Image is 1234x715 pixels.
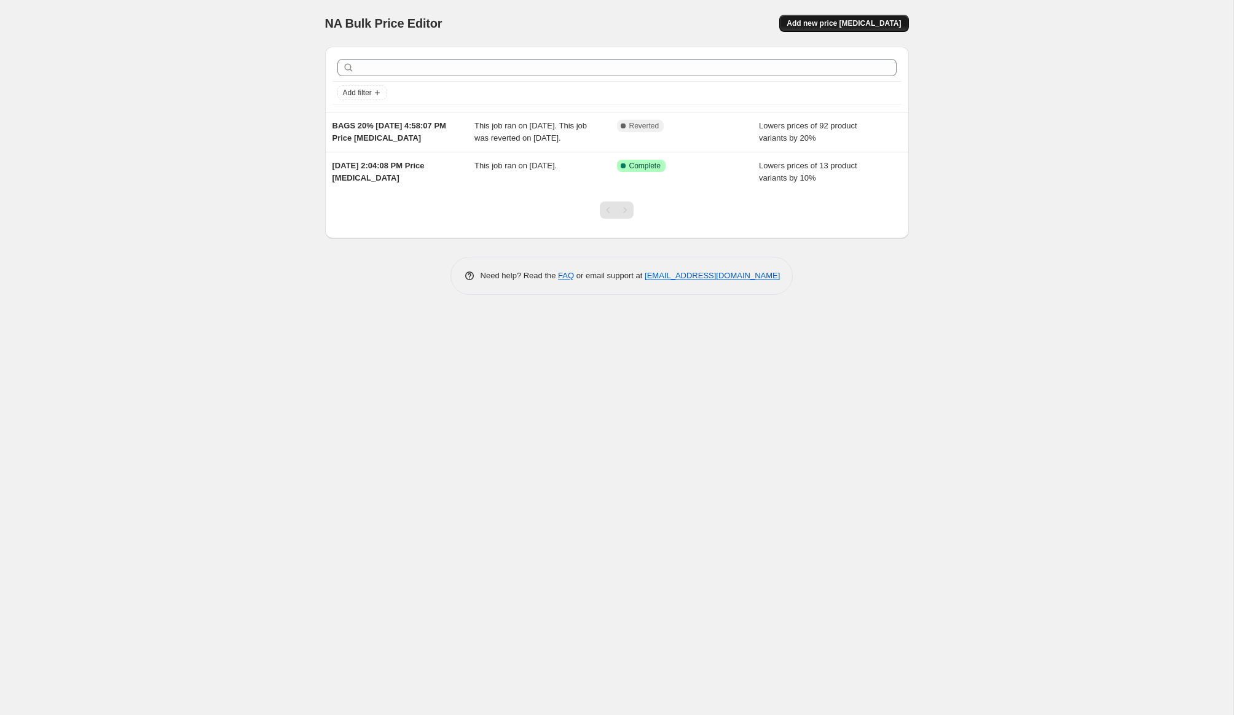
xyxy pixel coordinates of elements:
[574,271,645,280] span: or email support at
[629,121,659,131] span: Reverted
[481,271,559,280] span: Need help? Read the
[474,161,557,170] span: This job ran on [DATE].
[787,18,901,28] span: Add new price [MEDICAL_DATA]
[337,85,387,100] button: Add filter
[343,88,372,98] span: Add filter
[332,161,425,182] span: [DATE] 2:04:08 PM Price [MEDICAL_DATA]
[759,161,857,182] span: Lowers prices of 13 product variants by 10%
[600,201,634,219] nav: Pagination
[759,121,857,143] span: Lowers prices of 92 product variants by 20%
[629,161,661,171] span: Complete
[325,17,442,30] span: NA Bulk Price Editor
[332,121,446,143] span: BAGS 20% [DATE] 4:58:07 PM Price [MEDICAL_DATA]
[779,15,908,32] button: Add new price [MEDICAL_DATA]
[645,271,780,280] a: [EMAIL_ADDRESS][DOMAIN_NAME]
[474,121,587,143] span: This job ran on [DATE]. This job was reverted on [DATE].
[558,271,574,280] a: FAQ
